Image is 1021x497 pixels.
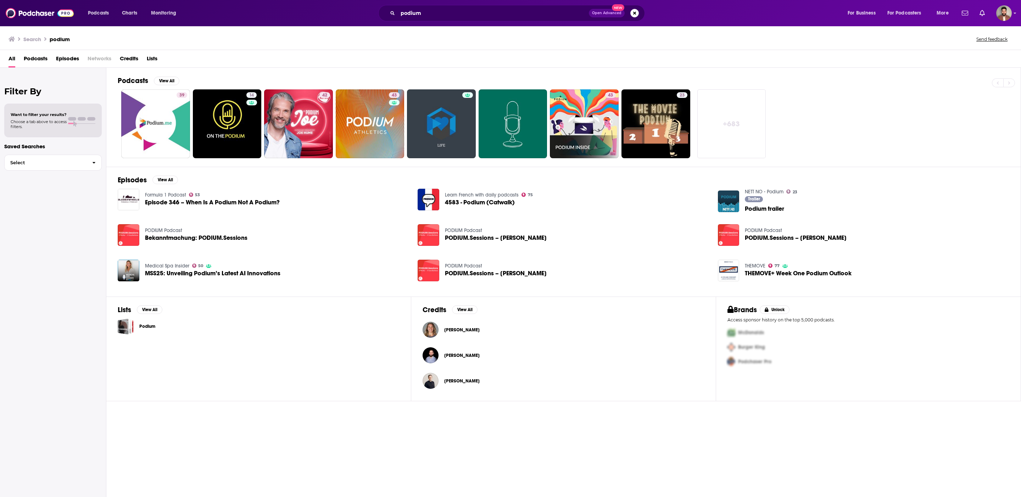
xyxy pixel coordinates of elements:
[768,264,780,268] a: 77
[118,76,179,85] a: PodcastsView All
[418,224,439,246] img: PODIUM.Sessions – Florian Willeitner
[423,347,439,363] a: Hugh Gilmore
[725,340,738,354] img: Second Pro Logo
[748,197,760,201] span: Trailer
[745,263,765,269] a: THEMOVE
[996,5,1012,21] img: User Profile
[718,260,740,281] img: THEMOVE+ Week One Podium Outlook
[680,92,685,99] span: 23
[445,270,547,276] span: PODIUM.Sessions – [PERSON_NAME]
[423,305,478,314] a: CreditsView All
[146,7,185,19] button: open menu
[423,373,439,389] img: Eric Rea
[608,92,613,99] span: 43
[745,206,784,212] a: Podium trailer
[932,7,958,19] button: open menu
[151,8,176,18] span: Monitoring
[444,378,480,384] span: [PERSON_NAME]
[452,305,478,314] button: View All
[444,327,480,333] a: Kara Saunders
[718,190,740,212] a: Podium trailer
[392,92,397,99] span: 43
[24,53,48,67] a: Podcasts
[6,6,74,20] a: Podchaser - Follow, Share and Rate Podcasts
[122,8,137,18] span: Charts
[418,260,439,281] img: PODIUM.Sessions – Steven Walter
[418,189,439,210] img: 4583 - Podium (Catwalk)
[389,92,400,98] a: 43
[444,327,480,333] span: [PERSON_NAME]
[445,192,519,198] a: Learn French with daily podcasts
[319,92,330,98] a: 42
[118,305,131,314] h2: Lists
[423,344,704,367] button: Hugh GilmoreHugh Gilmore
[445,227,482,233] a: PODIUM Podcast
[589,9,625,17] button: Open AdvancedNew
[423,319,704,341] button: Kara SaundersKara Saunders
[118,176,178,184] a: EpisodesView All
[118,319,134,335] a: Podium
[5,160,87,165] span: Select
[145,235,247,241] a: Bekanntmachung: PODIUM.Sessions
[444,378,480,384] a: Eric Rea
[528,193,533,197] span: 75
[977,7,988,19] a: Show notifications dropdown
[592,11,621,15] span: Open Advanced
[9,53,15,67] a: All
[249,92,254,99] span: 14
[120,53,138,67] a: Credits
[398,7,589,19] input: Search podcasts, credits, & more...
[727,317,1009,322] p: Access sponsor history on the top 5,000 podcasts.
[423,322,439,338] a: Kara Saunders
[147,53,157,67] a: Lists
[445,270,547,276] a: PODIUM.Sessions – Steven Walter
[145,270,280,276] a: MSS25: Unveiling Podium’s Latest AI Innovations
[198,264,203,267] span: 50
[793,190,797,194] span: 23
[145,199,280,205] a: Episode 346 – When Is A Podium Not A Podium?
[121,89,190,158] a: 39
[775,264,780,267] span: 77
[56,53,79,67] a: Episodes
[550,89,619,158] a: 43
[11,112,67,117] span: Want to filter your results?
[88,53,111,67] span: Networks
[4,155,102,171] button: Select
[11,119,67,129] span: Choose a tab above to access filters.
[605,92,616,98] a: 43
[177,92,187,98] a: 39
[745,270,852,276] a: THEMOVE+ Week One Podium Outlook
[152,176,178,184] button: View All
[118,224,139,246] img: Bekanntmachung: PODIUM.Sessions
[137,305,162,314] button: View All
[738,344,765,350] span: Burger King
[521,193,533,197] a: 75
[745,189,783,195] a: NETT NO - Podium
[118,260,139,281] img: MSS25: Unveiling Podium’s Latest AI Innovations
[444,353,480,358] span: [PERSON_NAME]
[118,189,139,210] a: Episode 346 – When Is A Podium Not A Podium?
[145,263,189,269] a: Medical Spa Insider
[745,235,847,241] a: PODIUM.Sessions – Arianna Smith
[445,263,482,269] a: PODIUM Podcast
[697,89,766,158] a: +683
[445,235,547,241] a: PODIUM.Sessions – Florian Willeitner
[88,8,109,18] span: Podcasts
[937,8,949,18] span: More
[192,264,203,268] a: 50
[189,193,200,197] a: 53
[336,89,405,158] a: 43
[996,5,1012,21] span: Logged in as calmonaghan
